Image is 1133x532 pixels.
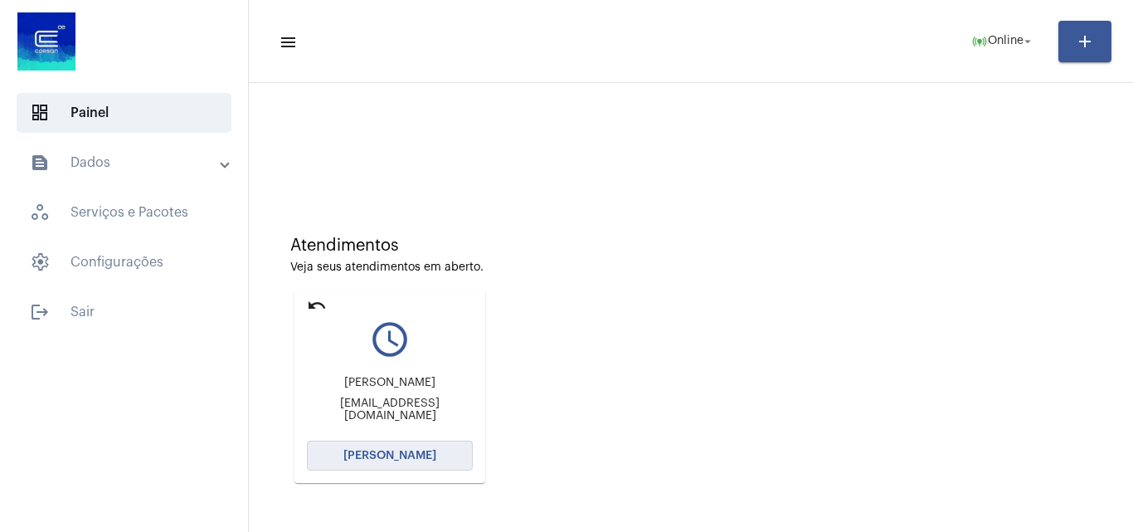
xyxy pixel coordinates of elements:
[30,302,50,322] mat-icon: sidenav icon
[17,242,231,282] span: Configurações
[13,8,80,75] img: d4669ae0-8c07-2337-4f67-34b0df7f5ae4.jpeg
[10,143,248,183] mat-expansion-panel-header: sidenav iconDados
[30,103,50,123] span: sidenav icon
[30,153,50,173] mat-icon: sidenav icon
[961,25,1045,58] button: Online
[343,450,436,461] span: [PERSON_NAME]
[988,36,1024,47] span: Online
[30,203,50,222] span: sidenav icon
[17,193,231,232] span: Serviços e Pacotes
[30,252,50,272] span: sidenav icon
[1020,34,1035,49] mat-icon: arrow_drop_down
[971,33,988,50] mat-icon: online_prediction
[307,295,327,315] mat-icon: undo
[17,93,231,133] span: Painel
[290,237,1092,255] div: Atendimentos
[30,153,221,173] mat-panel-title: Dados
[290,261,1092,274] div: Veja seus atendimentos em aberto.
[1075,32,1095,51] mat-icon: add
[307,377,473,389] div: [PERSON_NAME]
[279,32,295,52] mat-icon: sidenav icon
[17,292,231,332] span: Sair
[307,319,473,360] mat-icon: query_builder
[307,398,473,422] div: [EMAIL_ADDRESS][DOMAIN_NAME]
[307,441,473,471] button: [PERSON_NAME]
